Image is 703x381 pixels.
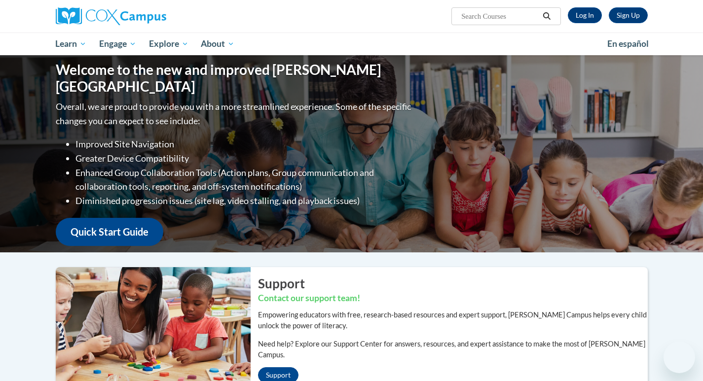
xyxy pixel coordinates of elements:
div: Main menu [41,33,663,55]
span: About [201,38,234,50]
p: Empowering educators with free, research-based resources and expert support, [PERSON_NAME] Campus... [258,310,648,331]
p: Overall, we are proud to provide you with a more streamlined experience. Some of the specific cha... [56,100,413,128]
h1: Welcome to the new and improved [PERSON_NAME][GEOGRAPHIC_DATA] [56,62,413,95]
span: Learn [55,38,86,50]
li: Diminished progression issues (site lag, video stalling, and playback issues) [75,194,413,208]
a: Explore [143,33,195,55]
input: Search Courses [460,10,539,22]
span: Engage [99,38,136,50]
li: Improved Site Navigation [75,137,413,151]
a: About [194,33,241,55]
img: Cox Campus [56,7,166,25]
p: Need help? Explore our Support Center for answers, resources, and expert assistance to make the m... [258,339,648,360]
a: En español [601,34,655,54]
span: En español [607,38,649,49]
h2: Support [258,275,648,292]
a: Log In [568,7,602,23]
li: Greater Device Compatibility [75,151,413,166]
iframe: Button to launch messaging window [664,342,695,373]
h3: Contact our support team! [258,292,648,305]
a: Register [609,7,648,23]
a: Learn [49,33,93,55]
li: Enhanced Group Collaboration Tools (Action plans, Group communication and collaboration tools, re... [75,166,413,194]
button: Search [539,10,554,22]
a: Quick Start Guide [56,218,163,246]
a: Cox Campus [56,7,243,25]
span: Explore [149,38,188,50]
a: Engage [93,33,143,55]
